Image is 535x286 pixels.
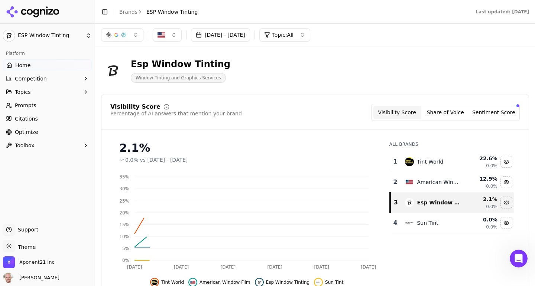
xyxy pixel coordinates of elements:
div: Visibility Score [110,104,160,110]
span: Tint World [161,279,184,285]
a: Prompts [3,99,92,111]
img: tint world [152,279,158,285]
div: Tint World [417,158,443,165]
tspan: [DATE] [127,264,142,270]
a: Optimize [3,126,92,138]
span: Esp Window Tinting [266,279,310,285]
tspan: 5% [122,246,129,251]
button: Hide tint world data [500,156,512,168]
button: Hide esp window tinting data [500,197,512,208]
span: 0.0% [486,163,497,169]
span: Topic: All [272,31,294,39]
tspan: 15% [119,222,129,227]
div: Hey Will. The chart shows you data daily, where as the table shows you your aggregate for the sel... [6,134,122,180]
div: 2.1 % [466,195,497,203]
span: Prompts [15,102,36,109]
tspan: [DATE] [361,264,376,270]
div: Will says… [6,80,143,117]
span: 0.0% [125,156,139,164]
tspan: 20% [119,210,129,216]
span: Competition [15,75,47,82]
tspan: 25% [119,198,129,204]
div: Close [130,3,144,16]
button: Send a message… [127,215,139,227]
div: You’ll get replies here and in your email:✉️[EMAIL_ADDRESS][DOMAIN_NAME]Our usual reply time🕒A fe... [6,18,122,75]
div: All Brands [389,141,514,147]
tspan: 35% [119,174,129,180]
textarea: Message… [6,203,142,215]
tspan: 30% [119,186,129,191]
div: Will says… [6,193,143,218]
div: 2.1% [119,141,374,155]
span: 0.0% [486,204,497,210]
tspan: [DATE] [267,264,283,270]
div: 1 [393,157,398,166]
div: 12.9 % [466,175,497,183]
button: Hide sun tint data [500,217,512,229]
div: 2 [393,178,398,187]
div: Alp • 9m ago [12,181,42,185]
div: You’ll get replies here and in your email: ✉️ [12,23,116,52]
span: ESP Window Tinting [18,32,83,39]
a: Home [3,59,92,71]
div: Data table [389,152,514,233]
span: Citations [15,115,38,122]
img: sun tint [405,218,414,227]
a: Citations [3,113,92,125]
tspan: 0% [122,258,129,263]
div: 3 [394,198,398,207]
div: Esp Window Tinting [417,199,460,206]
div: Hey Will. The chart shows you data daily, where as the table shows you your aggregate for the sel... [12,139,116,175]
a: Brands [119,9,137,15]
div: Percentage of AI answers that mention your brand [110,110,242,117]
img: Profile image for Alp [39,118,46,126]
div: I noticed [DATE] a disconnect in the data between the chart and the graph. Please investigate. [33,85,137,107]
button: Upload attachment [35,218,41,224]
button: [DATE] - [DATE] [191,28,250,42]
tspan: [DATE] [174,264,189,270]
span: Sun Tint [325,279,343,285]
span: Xponent21 Inc [19,259,55,266]
tr: 1tint worldTint World22.6%0.0%Hide tint world data [390,152,514,172]
button: go back [5,3,19,17]
button: Sentiment Score [470,106,518,119]
button: Share of Voice [421,106,470,119]
div: I noticed [DATE] a disconnect in the data between the chart and the graph. Please investigate. [27,80,143,111]
h1: Cognie [36,4,56,9]
span: Topics [15,88,31,96]
div: American Window Film [417,178,460,186]
button: Emoji picker [12,218,17,224]
span: American Window Film [200,279,250,285]
button: Toolbox [3,139,92,151]
b: Alp [49,119,57,125]
b: A few minutes [18,63,60,69]
span: Support [15,226,38,233]
nav: breadcrumb [119,8,198,16]
span: 0.0% [486,183,497,189]
span: Optimize [15,128,38,136]
img: tint world [405,157,414,166]
button: Visibility Score [373,106,421,119]
button: Gif picker [23,218,29,224]
p: The team can also help [36,9,93,17]
span: Home [15,62,30,69]
img: ESP Window Tinting [101,59,125,82]
div: 4 [393,218,398,227]
tr: 2american window filmAmerican Window Film12.9%0.0%Hide american window film data [390,172,514,193]
span: vs [DATE] - [DATE] [140,156,188,164]
div: Esp Window Tinting [131,58,230,70]
div: Yes. Thank you. [90,193,143,209]
button: Competition [3,73,92,85]
img: ESP Window Tinting [3,30,15,42]
div: Our usual reply time 🕒 [12,56,116,70]
span: Toolbox [15,142,35,149]
img: esp window tinting [256,279,262,285]
tr: 3esp window tintingEsp Window Tinting2.1%0.0%Hide esp window tinting data [390,193,514,213]
div: 22.6 % [466,155,497,162]
span: ESP Window Tinting [146,8,198,16]
img: Xponent21 Inc [3,256,15,268]
div: Alp says… [6,134,143,193]
img: american window film [405,178,414,187]
div: joined the conversation [49,119,110,125]
img: Will Melton [3,273,13,283]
